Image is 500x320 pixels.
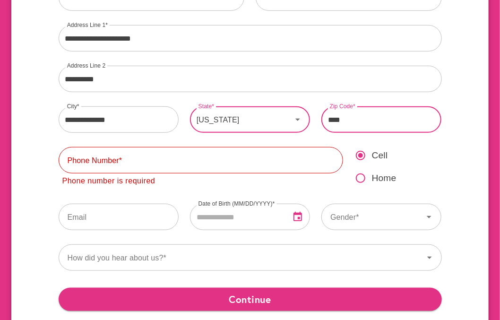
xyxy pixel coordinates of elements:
[66,291,434,308] span: Continue
[190,106,292,133] div: [US_STATE]
[372,149,388,163] span: Cell
[59,288,442,311] button: Continue
[292,114,303,125] svg: Icon
[424,252,435,263] svg: Icon
[423,211,435,223] svg: Icon
[372,172,397,185] span: Home
[62,175,155,188] div: Phone number is required
[286,206,309,228] button: Open Date Picker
